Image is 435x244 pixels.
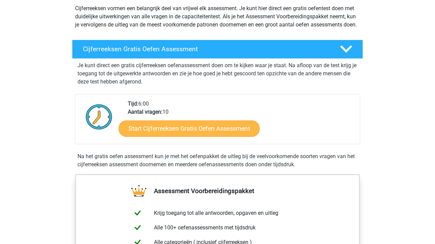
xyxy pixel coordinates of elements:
[123,100,360,144] div: 6:00 10
[128,100,138,107] b: Tijd:
[83,45,329,53] h4: Cijferreeksen Gratis Oefen Assessment
[69,40,366,59] a: Cijferreeksen Gratis Oefen Assessment
[77,61,358,86] p: Je kunt direct een gratis cijferreeksen oefenassessment doen om te kijken waar je staat. Na afloo...
[128,109,162,115] b: Aantal vragen:
[75,4,360,29] p: Cijferreeksen vormen een belangrijk deel van vrijwel elk assessment. Je kunt hier direct een grat...
[82,100,116,134] img: Klok
[119,120,260,136] a: Start Cijferreeksen Gratis Oefen Assessment
[75,152,360,169] div: Na het gratis oefen assessment kun je met het oefenpakket de uitleg bij de veelvoorkomende soorte...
